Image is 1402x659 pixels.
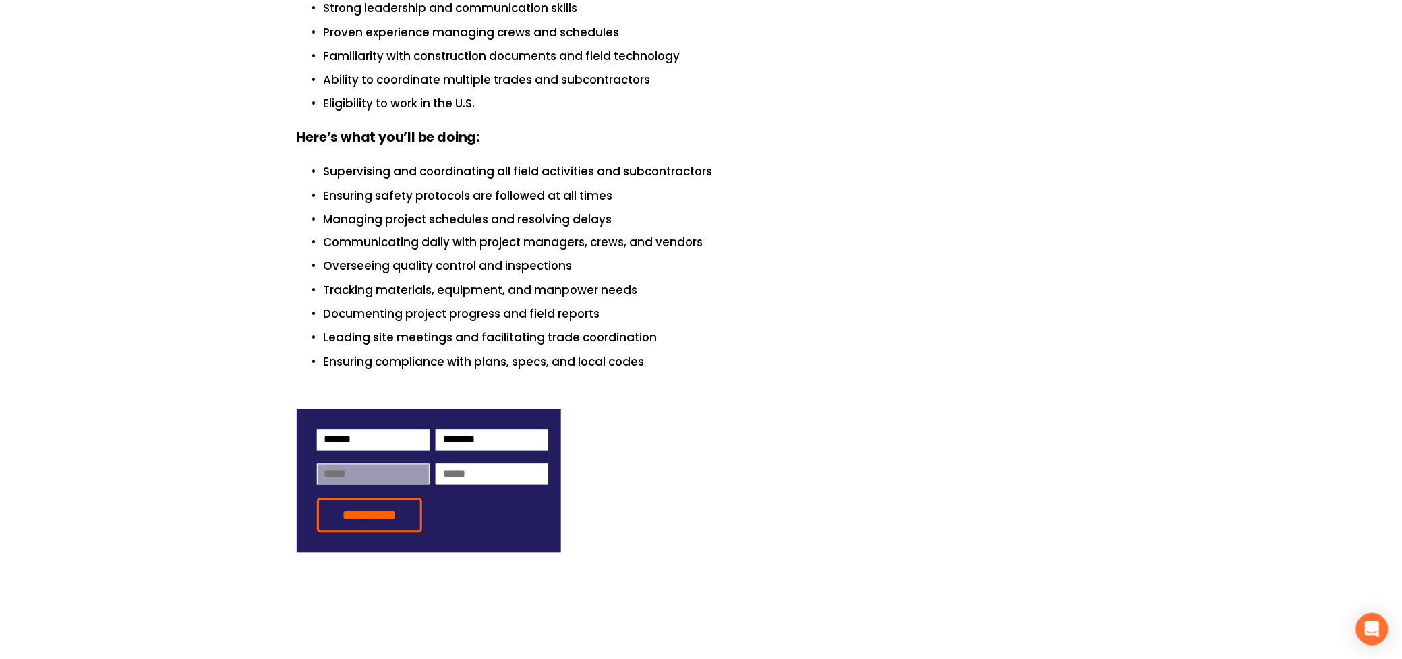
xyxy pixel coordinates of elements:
[324,234,1106,252] p: Communicating daily with project managers, crews, and vendors
[324,258,1106,276] p: Overseeing quality control and inspections
[1356,613,1389,646] div: Open Intercom Messenger
[324,71,1106,89] p: Ability to coordinate multiple trades and subcontractors
[324,24,1106,42] p: Proven experience managing crews and schedules
[324,163,1106,181] p: Supervising and coordinating all field activities and subcontractors
[324,282,1106,300] p: Tracking materials, equipment, and manpower needs
[324,187,1106,205] p: Ensuring safety protocols are followed at all times
[297,128,480,146] strong: Here’s what you’ll be doing:
[324,210,1106,229] p: Managing project schedules and resolving delays
[324,306,1106,324] p: Documenting project progress and field reports
[324,329,1106,347] p: Leading site meetings and facilitating trade coordination
[324,94,1106,113] p: Eligibility to work in the U.S.
[324,353,1106,372] p: Ensuring compliance with plans, specs, and local codes
[324,47,1106,65] p: Familiarity with construction documents and field technology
